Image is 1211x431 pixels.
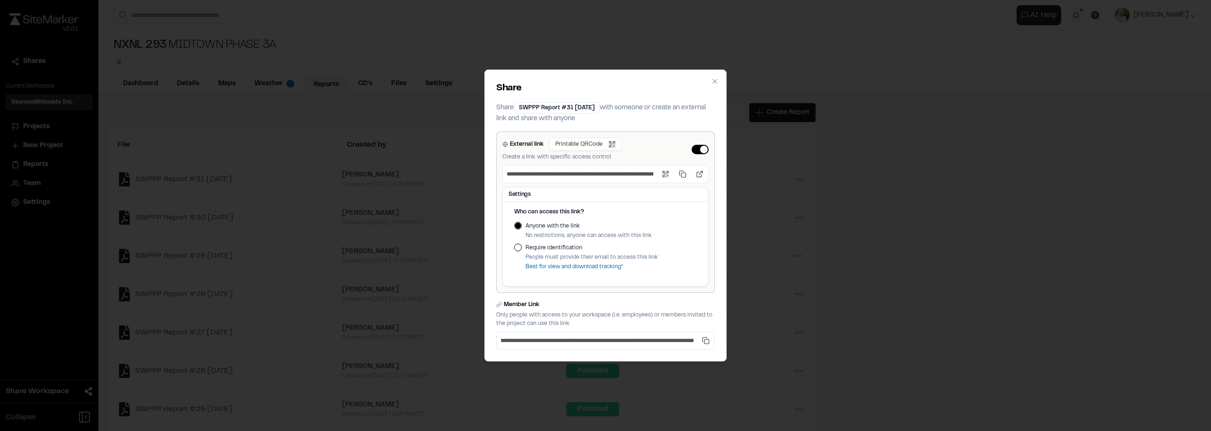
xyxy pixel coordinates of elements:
[526,253,658,262] p: People must provide their email to access this link
[514,208,697,216] h4: Who can access this link?
[549,138,622,151] button: Printable QRCode
[496,311,715,328] p: Only people with access to your workspace (i.e. employees) or members invited to the project can ...
[502,153,622,161] p: Create a link with specific access control
[526,263,658,271] p: Best for view and download tracking*
[526,231,652,240] p: No restrictions, anyone can access with this link
[514,102,600,114] div: SWPPP Report #31 [DATE]
[510,140,544,149] label: External link
[496,81,715,96] h2: Share
[526,244,658,252] label: Require identification
[509,190,702,199] h3: Settings
[526,222,652,230] label: Anyone with the link
[504,300,539,309] label: Member Link
[496,102,715,124] p: Share with someone or create an external link and share with anyone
